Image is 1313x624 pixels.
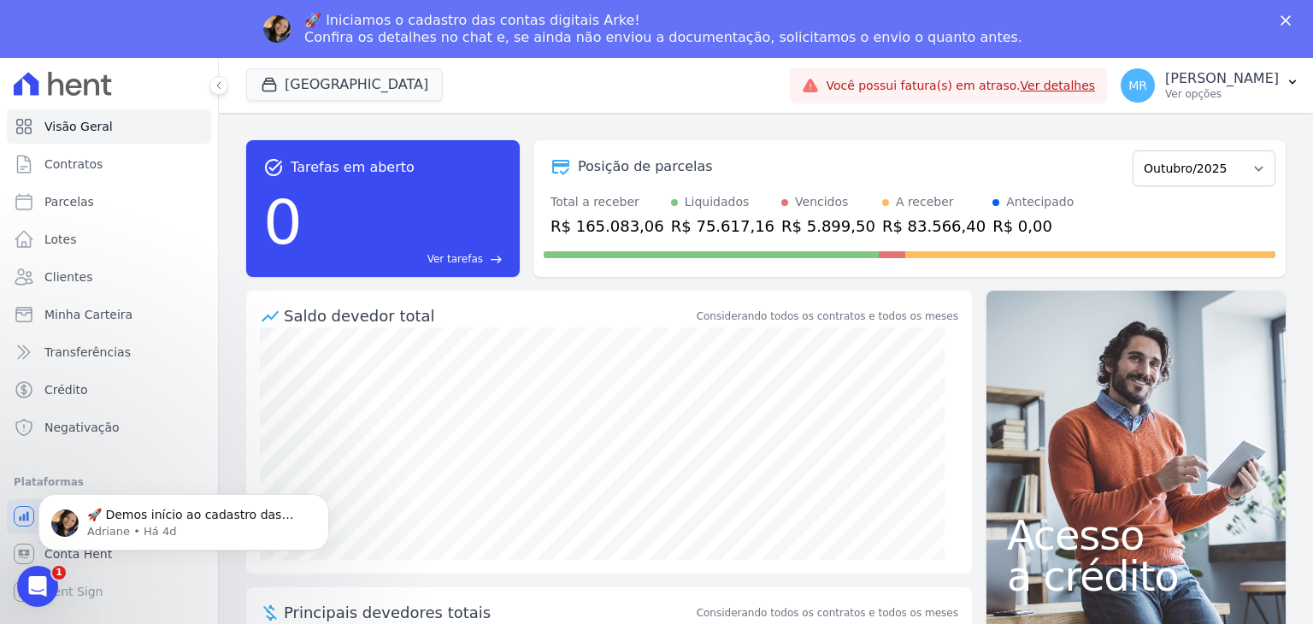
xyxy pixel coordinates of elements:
p: Message from Adriane, sent Há 4d [74,66,295,81]
span: 🚀 Demos início ao cadastro das Contas Digitais Arke! Iniciamos a abertura para clientes do modelo... [74,50,291,403]
a: Clientes [7,260,211,294]
span: Minha Carteira [44,306,132,323]
a: Conta Hent [7,537,211,571]
a: Visão Geral [7,109,211,144]
span: Considerando todos os contratos e todos os meses [697,605,958,621]
iframe: Intercom live chat [17,566,58,607]
div: Posição de parcelas [578,156,713,177]
span: Clientes [44,268,92,286]
span: Contratos [44,156,103,173]
span: Parcelas [44,193,94,210]
span: east [490,253,503,266]
div: Saldo devedor total [284,304,693,327]
span: Ver tarefas [427,251,483,267]
div: R$ 75.617,16 [671,215,774,238]
span: Acesso [1007,515,1265,556]
span: Visão Geral [44,118,113,135]
div: Fechar [1281,15,1298,26]
a: Ver detalhes [1021,79,1096,92]
span: task_alt [263,157,284,178]
div: R$ 0,00 [992,215,1074,238]
span: Lotes [44,231,77,248]
a: Crédito [7,373,211,407]
span: Crédito [44,381,88,398]
span: Negativação [44,419,120,436]
span: Você possui fatura(s) em atraso. [826,77,1095,95]
a: Negativação [7,410,211,444]
span: Transferências [44,344,131,361]
span: 1 [52,566,66,580]
button: [GEOGRAPHIC_DATA] [246,68,443,101]
iframe: Intercom notifications mensagem [13,458,355,578]
div: Total a receber [551,193,664,211]
button: MR [PERSON_NAME] Ver opções [1107,62,1313,109]
p: Ver opções [1165,87,1279,101]
div: A receber [896,193,954,211]
a: Contratos [7,147,211,181]
div: Liquidados [685,193,750,211]
div: R$ 5.899,50 [781,215,875,238]
span: Tarefas em aberto [291,157,415,178]
span: Principais devedores totais [284,601,693,624]
p: [PERSON_NAME] [1165,70,1279,87]
a: Minha Carteira [7,297,211,332]
a: Transferências [7,335,211,369]
div: R$ 165.083,06 [551,215,664,238]
img: Profile image for Adriane [263,15,291,43]
span: a crédito [1007,556,1265,597]
div: 0 [263,178,303,267]
a: Lotes [7,222,211,256]
a: Recebíveis [7,499,211,533]
a: Ver tarefas east [309,251,503,267]
a: Parcelas [7,185,211,219]
span: MR [1128,79,1147,91]
div: Vencidos [795,193,848,211]
div: Antecipado [1006,193,1074,211]
div: 🚀 Iniciamos o cadastro das contas digitais Arke! Confira os detalhes no chat e, se ainda não envi... [304,12,1022,46]
div: Considerando todos os contratos e todos os meses [697,309,958,324]
div: R$ 83.566,40 [882,215,986,238]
